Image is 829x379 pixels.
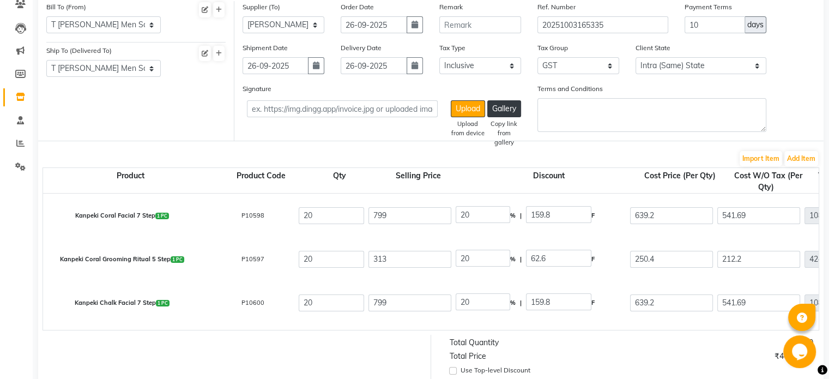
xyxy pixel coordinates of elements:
[441,351,632,362] div: Total Price
[394,169,443,183] span: Selling Price
[43,170,217,193] div: Product
[631,337,821,348] div: 80
[591,207,595,225] span: F
[46,46,112,56] label: Ship To (Delivered To)
[591,250,595,268] span: F
[209,248,296,270] div: P10597
[747,19,764,31] span: days
[217,170,305,193] div: Product Code
[520,250,522,268] span: |
[537,2,576,12] label: Ref. Number
[740,151,782,166] button: Import Item
[784,151,818,166] button: Add Item
[35,292,209,314] div: Kanpeki Chalk Facial 7 Step
[537,16,668,33] input: Reference Number
[243,2,280,12] label: Supplier (To)
[510,294,516,312] span: %
[439,2,463,12] label: Remark
[510,207,516,225] span: %
[35,248,209,270] div: Kanpeki Coral Grooming Ritual 5 Step
[155,213,170,219] span: 1 PC
[35,204,209,227] div: Kanpeki Coral Facial 7 Step
[156,300,170,306] span: 1 PC
[171,256,185,263] span: 1 PC
[631,351,821,362] div: ₹44,480.00
[591,294,595,312] span: F
[685,2,732,12] label: Payment Terms
[461,365,530,375] label: Use Top-level Discount
[537,43,568,53] label: Tax Group
[243,43,288,53] label: Shipment Date
[209,204,296,227] div: P10598
[305,170,374,193] div: Qty
[341,43,382,53] label: Delivery Date
[439,43,465,53] label: Tax Type
[487,100,521,117] button: Gallery
[732,169,802,194] span: Cost W/O Tax (Per Qty)
[783,335,818,368] iframe: chat widget
[451,119,485,138] div: Upload from device
[636,43,670,53] label: Client State
[441,337,632,348] div: Total Quantity
[341,2,374,12] label: Order Date
[487,119,521,147] div: Copy link from gallery
[46,2,86,12] label: Bill To (From)
[243,84,271,94] label: Signature
[520,207,522,225] span: |
[520,294,522,312] span: |
[451,100,485,117] button: Upload
[510,250,516,268] span: %
[642,169,718,183] span: Cost Price (Per Qty)
[537,84,603,94] label: Terms and Conditions
[247,100,437,117] input: ex. https://img.dingg.app/invoice.jpg or uploaded image name
[462,170,636,193] div: Discount
[209,292,296,314] div: P10600
[439,16,521,33] input: Remark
